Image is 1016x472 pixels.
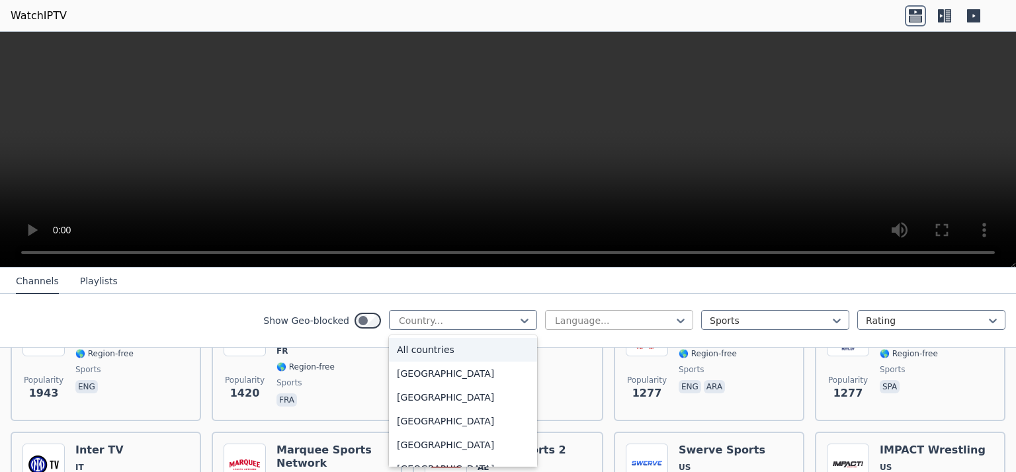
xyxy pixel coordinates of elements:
div: [GEOGRAPHIC_DATA] [389,433,537,457]
button: Channels [16,269,59,294]
span: FR [276,346,288,356]
span: Popularity [24,375,63,385]
h6: Swerve Sports [679,444,765,457]
span: sports [679,364,704,375]
span: sports [276,377,302,388]
span: 🌎 Region-free [276,362,335,372]
span: 1943 [29,385,59,401]
span: 1420 [230,385,260,401]
h6: Marquee Sports Network [276,444,390,470]
p: ara [704,380,725,393]
div: [GEOGRAPHIC_DATA] [389,385,537,409]
a: WatchIPTV [11,8,67,24]
p: eng [75,380,98,393]
span: Popularity [828,375,868,385]
span: sports [880,364,905,375]
span: 🌎 Region-free [679,348,737,359]
span: Popularity [225,375,265,385]
span: 🌎 Region-free [75,348,134,359]
span: Popularity [627,375,667,385]
p: eng [679,380,701,393]
span: sports [75,364,101,375]
label: Show Geo-blocked [263,314,349,327]
h6: IMPACT Wrestling [880,444,986,457]
div: All countries [389,338,537,362]
h6: Inter TV [75,444,134,457]
span: 1277 [833,385,863,401]
div: [GEOGRAPHIC_DATA] [389,409,537,433]
p: fra [276,393,297,407]
p: spa [880,380,900,393]
span: 🌎 Region-free [880,348,938,359]
span: 1277 [632,385,662,401]
div: [GEOGRAPHIC_DATA] [389,362,537,385]
button: Playlists [80,269,118,294]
